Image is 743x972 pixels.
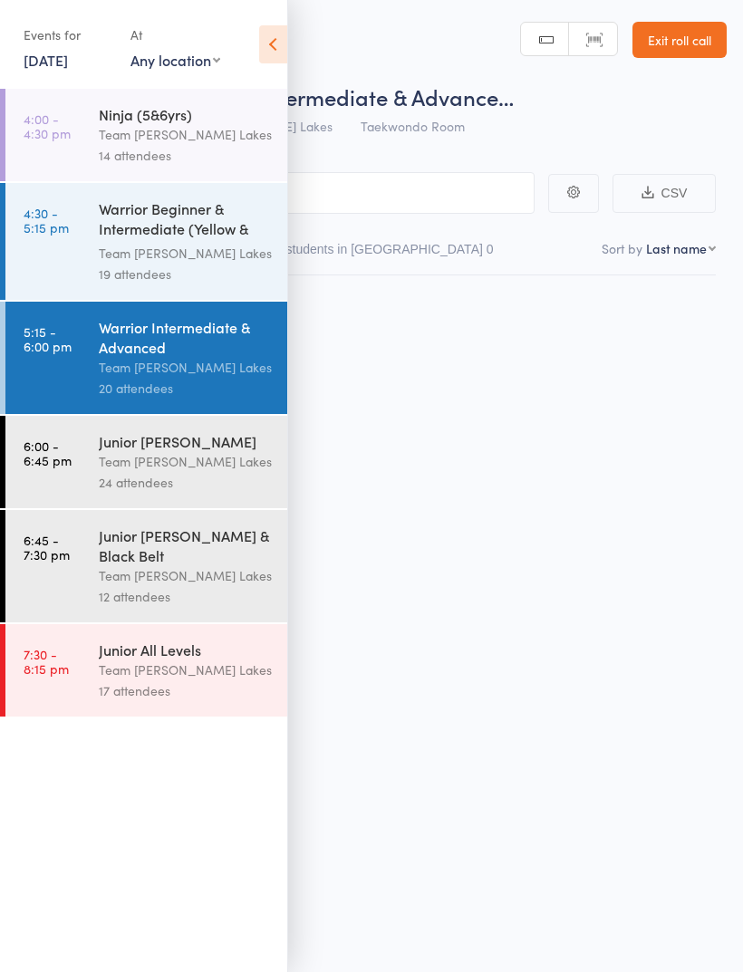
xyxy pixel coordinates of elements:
a: 4:30 -5:15 pmWarrior Beginner & Intermediate (Yellow & Blue Bel...Team [PERSON_NAME] Lakes19 atte... [5,183,287,300]
div: 20 attendees [99,378,272,399]
div: Ninja (5&6yrs) [99,104,272,124]
time: 4:00 - 4:30 pm [24,111,71,140]
label: Sort by [602,239,642,257]
button: CSV [613,174,716,213]
div: 12 attendees [99,586,272,607]
div: Team [PERSON_NAME] Lakes [99,451,272,472]
div: Team [PERSON_NAME] Lakes [99,659,272,680]
a: Exit roll call [632,22,727,58]
div: 17 attendees [99,680,272,701]
div: Team [PERSON_NAME] Lakes [99,124,272,145]
div: 24 attendees [99,472,272,493]
a: [DATE] [24,50,68,70]
div: Junior [PERSON_NAME] [99,431,272,451]
button: Other students in [GEOGRAPHIC_DATA]0 [251,233,494,274]
time: 7:30 - 8:15 pm [24,647,69,676]
div: Warrior Beginner & Intermediate (Yellow & Blue Bel... [99,198,272,243]
div: 0 [487,242,494,256]
a: 6:45 -7:30 pmJunior [PERSON_NAME] & Black BeltTeam [PERSON_NAME] Lakes12 attendees [5,510,287,622]
div: Warrior Intermediate & Advanced [99,317,272,357]
time: 6:45 - 7:30 pm [24,533,70,562]
div: Any location [130,50,220,70]
a: 4:00 -4:30 pmNinja (5&6yrs)Team [PERSON_NAME] Lakes14 attendees [5,89,287,181]
div: Last name [646,239,707,257]
time: 6:00 - 6:45 pm [24,438,72,467]
div: 19 attendees [99,264,272,284]
div: Team [PERSON_NAME] Lakes [99,565,272,586]
div: Events for [24,20,112,50]
a: 5:15 -6:00 pmWarrior Intermediate & AdvancedTeam [PERSON_NAME] Lakes20 attendees [5,302,287,414]
div: Junior All Levels [99,640,272,659]
span: Taekwondo Room [361,117,465,135]
div: Team [PERSON_NAME] Lakes [99,243,272,264]
div: At [130,20,220,50]
div: 14 attendees [99,145,272,166]
a: 7:30 -8:15 pmJunior All LevelsTeam [PERSON_NAME] Lakes17 attendees [5,624,287,717]
span: Warrior Intermediate & Advance… [179,82,514,111]
a: 6:00 -6:45 pmJunior [PERSON_NAME]Team [PERSON_NAME] Lakes24 attendees [5,416,287,508]
time: 4:30 - 5:15 pm [24,206,69,235]
div: Junior [PERSON_NAME] & Black Belt [99,525,272,565]
div: Team [PERSON_NAME] Lakes [99,357,272,378]
time: 5:15 - 6:00 pm [24,324,72,353]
